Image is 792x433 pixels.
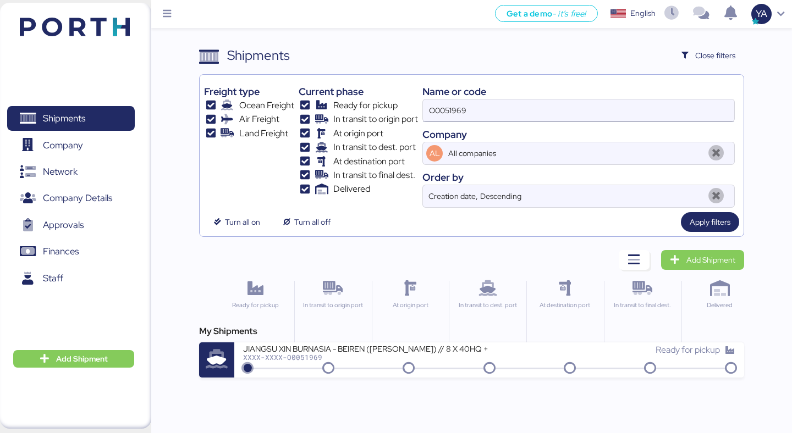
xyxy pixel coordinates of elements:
[756,7,767,21] span: YA
[686,253,735,267] span: Add Shipment
[690,215,730,229] span: Apply filters
[239,113,279,126] span: Air Freight
[7,132,135,158] a: Company
[7,266,135,291] a: Staff
[43,137,83,153] span: Company
[7,159,135,185] a: Network
[609,301,676,310] div: In transit to final dest.
[13,350,134,368] button: Add Shipment
[43,243,79,259] span: Finances
[422,84,735,99] div: Name or code
[43,217,84,233] span: Approvals
[56,352,108,365] span: Add Shipment
[656,344,720,356] span: Ready for pickup
[243,353,489,361] div: XXXX-XXXX-O0051969
[661,250,744,270] a: Add Shipment
[227,46,290,65] div: Shipments
[333,99,398,112] span: Ready for pickup
[204,84,294,99] div: Freight type
[43,164,78,180] span: Network
[43,190,112,206] span: Company Details
[333,113,418,126] span: In transit to origin port
[695,49,735,62] span: Close filters
[430,147,440,159] span: AL
[333,169,415,182] span: In transit to final dest.
[422,127,735,142] div: Company
[225,215,260,229] span: Turn all on
[454,301,521,310] div: In transit to dest. port
[7,186,135,211] a: Company Details
[673,46,744,65] button: Close filters
[7,213,135,238] a: Approvals
[239,127,288,140] span: Land Freight
[333,141,416,154] span: In transit to dest. port
[158,5,177,24] button: Menu
[630,8,656,19] div: English
[7,239,135,264] a: Finances
[243,343,489,353] div: JIANGSU XIN BURNASIA - BEIREN ([PERSON_NAME]) // 8 X 40HQ + 1 X 40FR // SHANGHAI - MANZANILLO // ...
[446,142,703,164] input: AL
[221,301,289,310] div: Ready for pickup
[7,106,135,131] a: Shipments
[531,301,599,310] div: At destination port
[239,99,294,112] span: Ocean Freight
[299,84,418,99] div: Current phase
[204,212,269,232] button: Turn all on
[333,155,405,168] span: At destination port
[294,215,331,229] span: Turn all off
[333,182,370,196] span: Delivered
[422,170,735,185] div: Order by
[43,270,63,286] span: Staff
[43,110,85,126] span: Shipments
[681,212,739,232] button: Apply filters
[377,301,444,310] div: At origin port
[273,212,339,232] button: Turn all off
[333,127,383,140] span: At origin port
[686,301,754,310] div: Delivered
[299,301,367,310] div: In transit to origin port
[199,325,744,338] div: My Shipments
